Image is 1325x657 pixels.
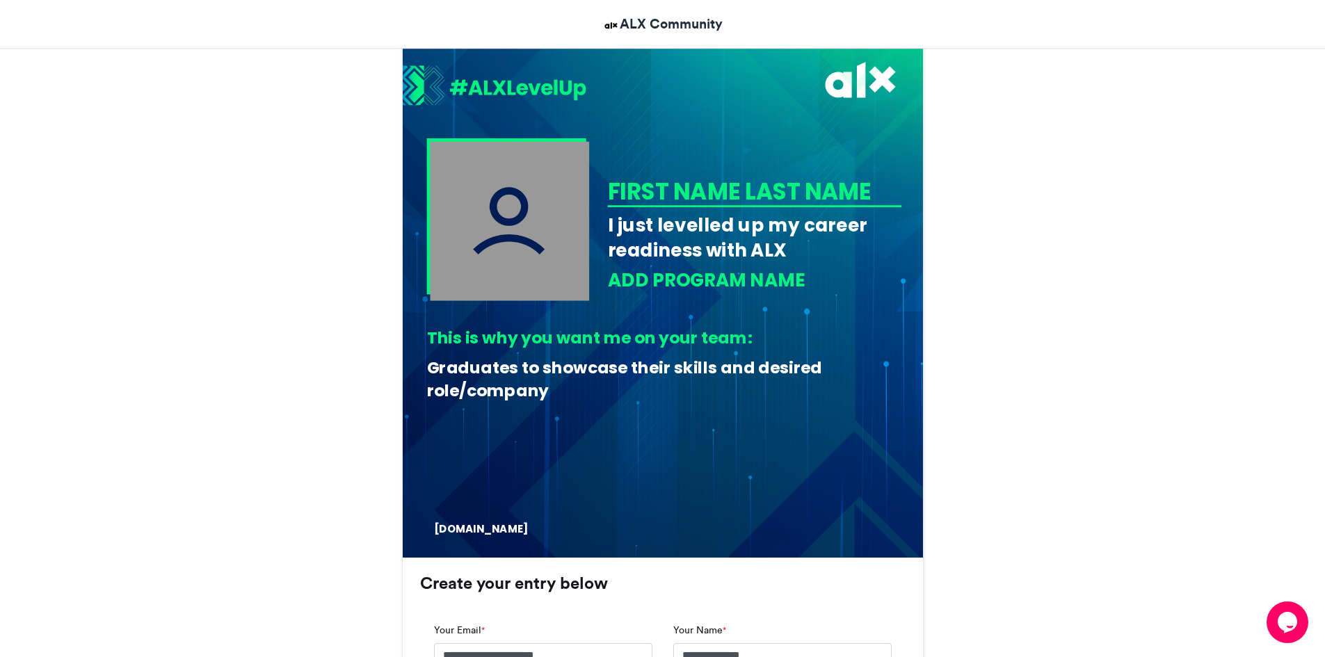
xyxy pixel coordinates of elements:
[1267,601,1311,643] iframe: chat widget
[607,175,897,207] div: FIRST NAME LAST NAME
[426,357,891,402] div: Graduates to showcase their skills and desired role/company
[433,522,540,537] div: [DOMAIN_NAME]
[420,575,906,592] h3: Create your entry below
[430,141,589,300] img: user_filled.png
[403,65,586,109] img: 1721821317.056-e66095c2f9b7be57613cf5c749b4708f54720bc2.png
[607,268,901,293] div: ADD PROGRAM NAME
[673,623,726,638] label: Your Name
[602,14,723,34] a: ALX Community
[602,17,620,34] img: ALX Community
[434,623,485,638] label: Your Email
[426,327,891,350] div: This is why you want me on your team:
[607,212,901,263] div: I just levelled up my career readiness with ALX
